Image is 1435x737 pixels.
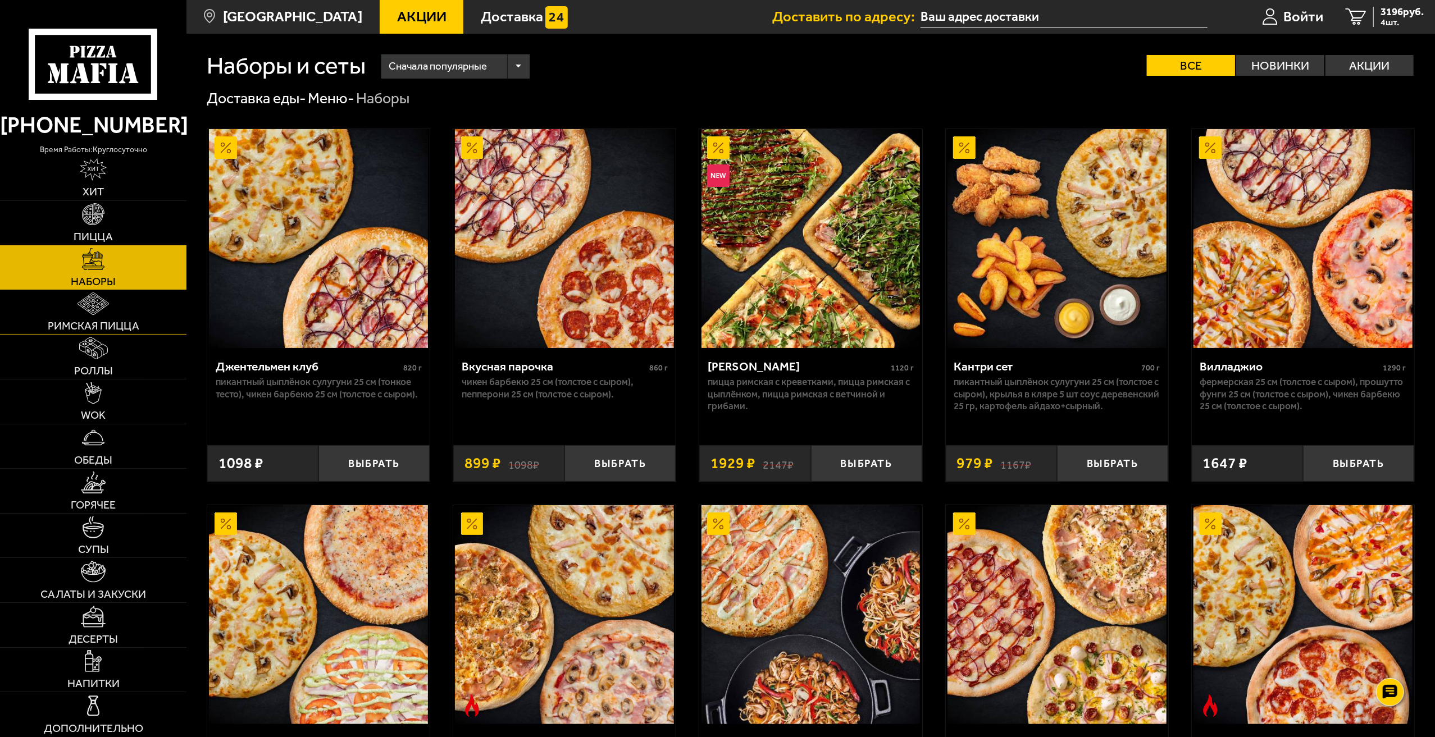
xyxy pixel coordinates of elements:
span: 1929 ₽ [710,456,755,471]
span: 979 ₽ [956,456,993,471]
a: АкционныйОстрое блюдоТрио из Рио [453,505,676,724]
p: Пицца Римская с креветками, Пицца Римская с цыплёнком, Пицца Римская с ветчиной и грибами. [708,376,914,412]
span: Дополнительно [44,723,143,734]
span: Наборы [71,276,116,287]
span: Войти [1283,10,1323,24]
span: Напитки [67,678,120,689]
h1: Наборы и сеты [207,54,366,78]
div: Джентельмен клуб [216,359,400,374]
img: Акционный [1199,136,1222,159]
img: 15daf4d41897b9f0e9f617042186c801.svg [545,6,568,29]
p: Фермерская 25 см (толстое с сыром), Прошутто Фунги 25 см (толстое с сыром), Чикен Барбекю 25 см (... [1200,376,1406,412]
img: 3 пиццы [209,505,428,724]
a: Акционный3 пиццы [207,505,430,724]
p: Пикантный цыплёнок сулугуни 25 см (тонкое тесто), Чикен Барбекю 25 см (толстое с сыром). [216,376,422,400]
img: Трио из Рио [455,505,674,724]
img: Акционный [461,512,484,535]
img: Акционный [707,136,730,159]
div: [PERSON_NAME] [708,359,888,374]
s: 2147 ₽ [763,456,794,471]
button: Выбрать [1303,445,1414,482]
label: Новинки [1236,55,1324,76]
span: Роллы [74,365,113,377]
a: АкционныйОстрое блюдоБеатриче [1192,505,1414,724]
img: Новинка [707,164,730,187]
img: Кантри сет [947,129,1167,348]
p: Пикантный цыплёнок сулугуни 25 см (толстое с сыром), крылья в кляре 5 шт соус деревенский 25 гр, ... [954,376,1160,412]
span: Хит [83,186,104,198]
img: Акционный [1199,512,1222,535]
span: Пицца [74,231,113,242]
div: Вкусная парочка [462,359,646,374]
span: Салаты и закуски [40,589,146,600]
s: 1098 ₽ [508,456,539,471]
span: [GEOGRAPHIC_DATA] [223,10,362,24]
a: АкционныйВкусная парочка [453,129,676,348]
img: Беатриче [1193,505,1413,724]
span: Доставить по адресу: [772,10,921,24]
img: Джентельмен клуб [209,129,428,348]
span: WOK [81,410,106,421]
span: Десерты [69,634,118,645]
span: Римская пицца [48,321,139,332]
img: Вилла Капри [701,505,921,724]
span: Акции [397,10,447,24]
img: Острое блюдо [461,694,484,717]
a: АкционныйВилладжио [1192,129,1414,348]
span: Горячее [71,500,116,511]
span: Обеды [74,455,112,466]
img: Вкусная парочка [455,129,674,348]
span: 820 г [403,363,422,373]
img: ДаВинчи сет [947,505,1167,724]
img: Мама Миа [701,129,921,348]
a: АкционныйНовинкаМама Миа [699,129,922,348]
div: Вилладжио [1200,359,1380,374]
span: 899 ₽ [464,456,501,471]
input: Ваш адрес доставки [921,7,1208,28]
button: Выбрать [1057,445,1168,482]
p: Чикен Барбекю 25 см (толстое с сыром), Пепперони 25 см (толстое с сыром). [462,376,668,400]
a: Меню- [308,89,354,107]
img: Вилладжио [1193,129,1413,348]
label: Акции [1325,55,1414,76]
span: 1647 ₽ [1202,456,1247,471]
div: Наборы [356,89,409,108]
img: Акционный [953,512,976,535]
img: Акционный [707,512,730,535]
span: Доставка [481,10,543,24]
span: 700 г [1141,363,1160,373]
label: Все [1147,55,1235,76]
span: 3196 руб. [1381,7,1424,17]
div: Кантри сет [954,359,1138,374]
a: АкционныйДаВинчи сет [946,505,1168,724]
span: 860 г [649,363,668,373]
span: 1290 г [1383,363,1406,373]
span: Сначала популярные [389,52,487,81]
img: Акционный [215,512,237,535]
s: 1167 ₽ [1000,456,1031,471]
img: Акционный [953,136,976,159]
button: Выбрать [318,445,430,482]
img: Акционный [215,136,237,159]
a: Доставка еды- [207,89,306,107]
button: Выбрать [811,445,922,482]
span: Супы [78,544,109,555]
span: 1098 ₽ [218,456,263,471]
button: Выбрать [564,445,676,482]
a: АкционныйДжентельмен клуб [207,129,430,348]
a: АкционныйВилла Капри [699,505,922,724]
img: Акционный [461,136,484,159]
span: 4 шт. [1381,18,1424,27]
span: 1120 г [891,363,914,373]
img: Острое блюдо [1199,694,1222,717]
a: АкционныйКантри сет [946,129,1168,348]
